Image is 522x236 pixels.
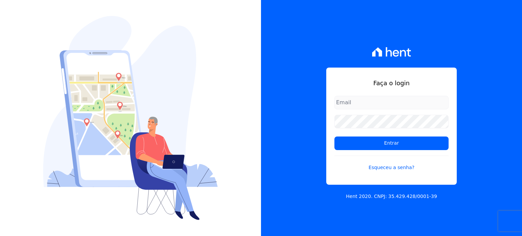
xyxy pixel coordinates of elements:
[334,156,449,171] a: Esqueceu a senha?
[334,137,449,150] input: Entrar
[346,193,437,200] p: Hent 2020. CNPJ: 35.429.428/0001-39
[43,16,218,220] img: Login
[334,96,449,109] input: Email
[334,78,449,88] h1: Faça o login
